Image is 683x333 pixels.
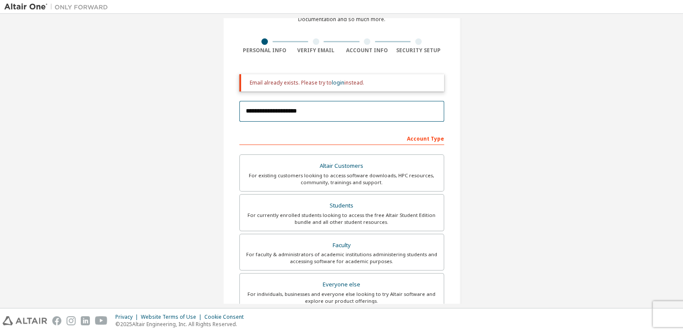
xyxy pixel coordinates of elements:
div: Privacy [115,314,141,320]
div: Email already exists. Please try to instead. [250,79,437,86]
div: Account Type [239,131,444,145]
div: Everyone else [245,279,438,291]
img: instagram.svg [67,316,76,325]
div: Students [245,200,438,212]
img: facebook.svg [52,316,61,325]
div: Faculty [245,239,438,251]
div: For individuals, businesses and everyone else looking to try Altair software and explore our prod... [245,291,438,305]
img: Altair One [4,3,112,11]
div: Security Setup [393,47,444,54]
img: altair_logo.svg [3,316,47,325]
img: youtube.svg [95,316,108,325]
div: For currently enrolled students looking to access the free Altair Student Edition bundle and all ... [245,212,438,226]
div: Website Terms of Use [141,314,204,320]
div: Personal Info [239,47,291,54]
div: For faculty & administrators of academic institutions administering students and accessing softwa... [245,251,438,265]
div: Account Info [342,47,393,54]
div: Altair Customers [245,160,438,172]
div: Verify Email [290,47,342,54]
div: For existing customers looking to access software downloads, HPC resources, community, trainings ... [245,172,438,186]
p: © 2025 Altair Engineering, Inc. All Rights Reserved. [115,320,249,328]
img: linkedin.svg [81,316,90,325]
div: Cookie Consent [204,314,249,320]
a: login [332,79,344,86]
